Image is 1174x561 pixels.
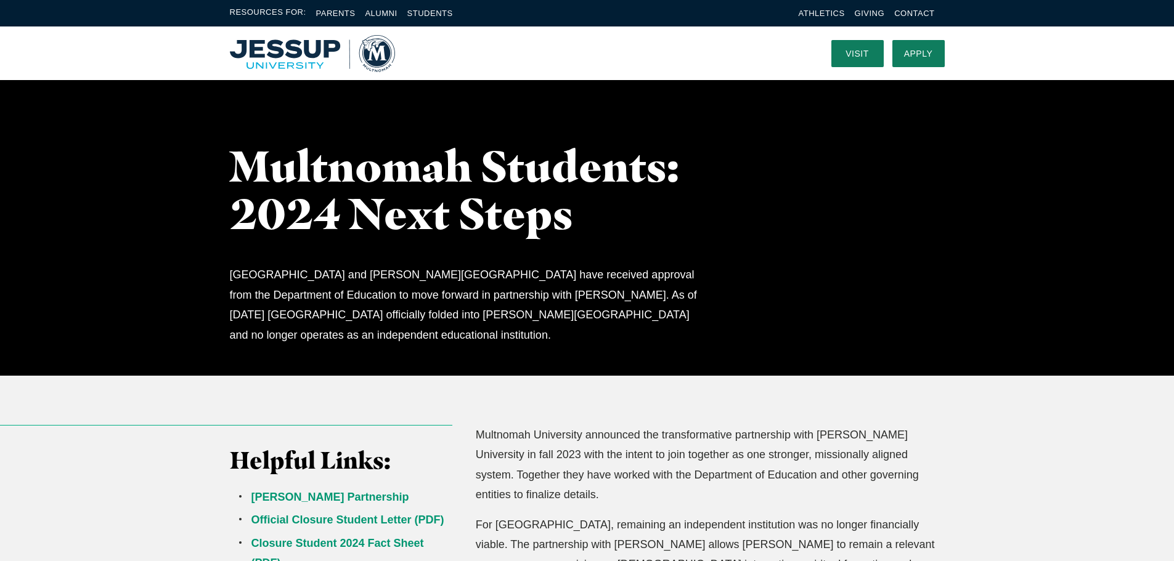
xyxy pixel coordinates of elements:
[316,9,356,18] a: Parents
[407,9,453,18] a: Students
[230,6,306,20] span: Resources For:
[251,514,444,526] a: Official Closure Student Letter (PDF)
[894,9,934,18] a: Contact
[799,9,845,18] a: Athletics
[251,491,409,503] a: [PERSON_NAME] Partnership
[230,35,395,72] img: Multnomah University Logo
[365,9,397,18] a: Alumni
[230,265,706,345] p: [GEOGRAPHIC_DATA] and [PERSON_NAME][GEOGRAPHIC_DATA] have received approval from the Department o...
[230,35,395,72] a: Home
[855,9,885,18] a: Giving
[476,425,945,505] p: Multnomah University announced the transformative partnership with [PERSON_NAME] University in fa...
[892,40,945,67] a: Apply
[230,142,729,237] h1: Multnomah Students: 2024 Next Steps
[831,40,884,67] a: Visit
[230,446,453,475] h3: Helpful Links:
